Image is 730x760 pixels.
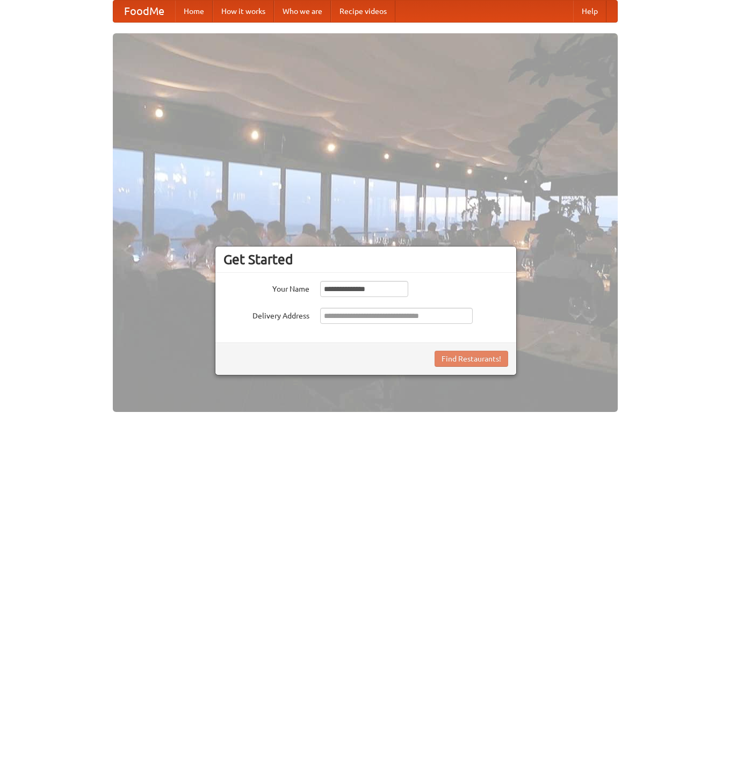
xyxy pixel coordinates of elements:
[223,281,309,294] label: Your Name
[331,1,395,22] a: Recipe videos
[223,251,508,267] h3: Get Started
[274,1,331,22] a: Who we are
[573,1,606,22] a: Help
[223,308,309,321] label: Delivery Address
[213,1,274,22] a: How it works
[435,351,508,367] button: Find Restaurants!
[175,1,213,22] a: Home
[113,1,175,22] a: FoodMe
